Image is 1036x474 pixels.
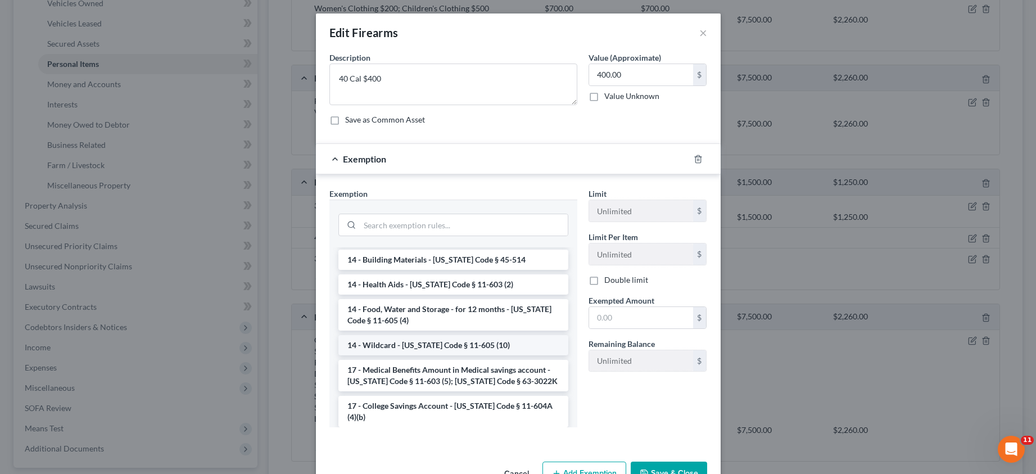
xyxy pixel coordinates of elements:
input: -- [589,243,693,265]
label: Double limit [604,274,648,286]
li: 14 - Building Materials - [US_STATE] Code § 45-514 [338,250,568,270]
span: Limit [589,189,607,198]
input: 0.00 [589,64,693,85]
label: Remaining Balance [589,338,655,350]
li: 14 - Health Aids - [US_STATE] Code § 11-603 (2) [338,274,568,295]
div: $ [693,64,707,85]
div: $ [693,200,707,222]
div: $ [693,350,707,372]
input: -- [589,200,693,222]
li: 14 - Wildcard - [US_STATE] Code § 11-605 (10) [338,335,568,355]
span: 11 [1021,436,1034,445]
input: Search exemption rules... [360,214,568,236]
span: Exemption [329,189,368,198]
div: $ [693,307,707,328]
div: Edit Firearms [329,25,399,40]
input: -- [589,350,693,372]
li: 14 - Food, Water and Storage - for 12 months - [US_STATE] Code § 11-605 (4) [338,299,568,331]
span: Exempted Amount [589,296,654,305]
button: × [699,26,707,39]
label: Value Unknown [604,91,659,102]
label: Save as Common Asset [345,114,425,125]
label: Value (Approximate) [589,52,661,64]
span: Exemption [343,154,386,164]
iframe: Intercom live chat [998,436,1025,463]
span: Description [329,53,370,62]
div: $ [693,243,707,265]
li: 17 - Medical Benefits Amount in Medical savings account - [US_STATE] Code § 11-603 (5); [US_STATE... [338,360,568,391]
li: 17 - College Savings Account - [US_STATE] Code § 11-604A (4)(b) [338,396,568,427]
label: Limit Per Item [589,231,638,243]
input: 0.00 [589,307,693,328]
